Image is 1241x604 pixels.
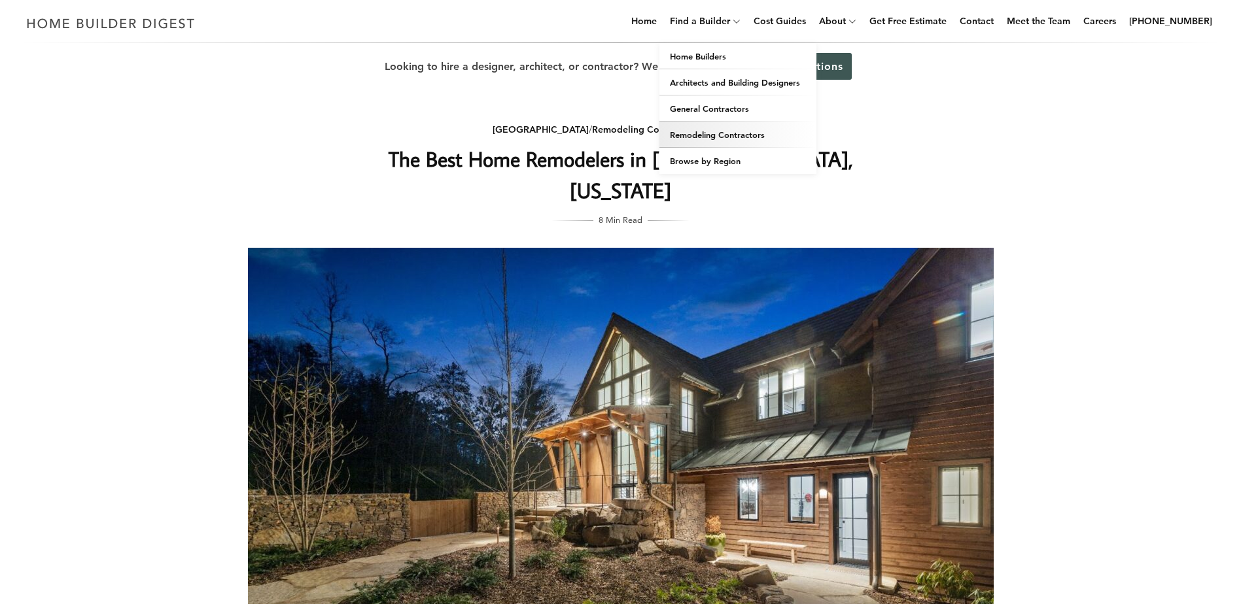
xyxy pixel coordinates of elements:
span: 8 Min Read [599,212,642,227]
a: Home Builders [659,43,816,69]
img: Home Builder Digest [21,10,201,36]
h1: The Best Home Remodelers in [GEOGRAPHIC_DATA], [US_STATE] [360,143,882,206]
a: Architects and Building Designers [659,69,816,95]
a: General Contractors [659,95,816,122]
a: Remodeling Contractors [659,122,816,148]
a: [GEOGRAPHIC_DATA] [493,124,589,135]
a: Get Recommendations [711,53,852,80]
a: Browse by Region [659,148,816,174]
div: / / [360,122,882,138]
a: Remodeling Contractors [592,124,697,135]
